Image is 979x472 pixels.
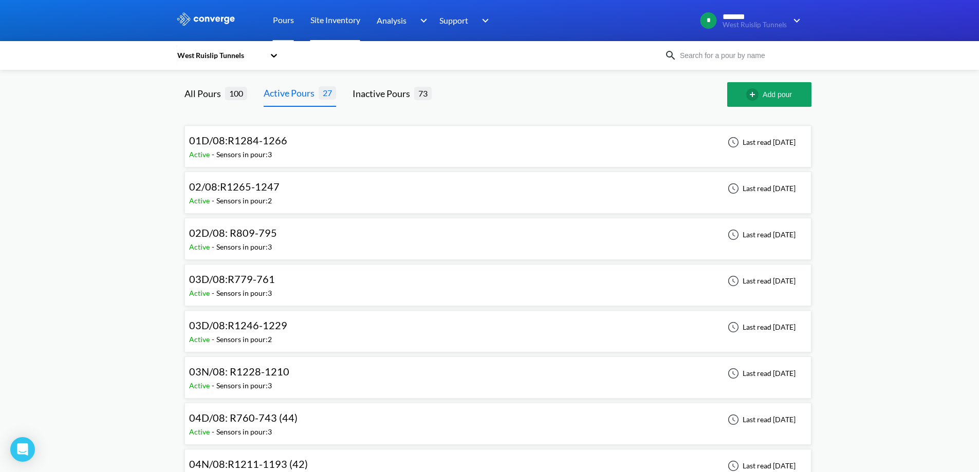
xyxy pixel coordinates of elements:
[189,196,212,205] span: Active
[189,381,212,390] span: Active
[189,242,212,251] span: Active
[439,14,468,27] span: Support
[216,380,272,391] div: Sensors in pour: 3
[10,437,35,462] div: Open Intercom Messenger
[722,321,799,333] div: Last read [DATE]
[212,427,216,436] span: -
[216,334,272,345] div: Sensors in pour: 2
[189,150,212,159] span: Active
[722,182,799,195] div: Last read [DATE]
[184,137,811,146] a: 01D/08:R1284-1266Active-Sensors in pour:3Last read [DATE]
[176,12,236,26] img: logo_ewhite.svg
[722,413,799,426] div: Last read [DATE]
[264,86,319,100] div: Active Pours
[677,50,801,61] input: Search for a pour by name
[184,368,811,377] a: 03N/08: R1228-1210Active-Sensors in pour:3Last read [DATE]
[319,86,336,99] span: 27
[722,367,799,380] div: Last read [DATE]
[216,288,272,299] div: Sensors in pour: 3
[189,273,275,285] span: 03D/08:R779-761
[225,87,247,100] span: 100
[723,21,787,29] span: West Ruislip Tunnels
[746,88,763,101] img: add-circle-outline.svg
[184,230,811,238] a: 02D/08: R809-795Active-Sensors in pour:3Last read [DATE]
[664,49,677,62] img: icon-search.svg
[184,461,811,469] a: 04N/08:R1211-1193 (42)Active-Sensors in pour:3Last read [DATE]
[184,276,811,285] a: 03D/08:R779-761Active-Sensors in pour:3Last read [DATE]
[189,427,212,436] span: Active
[216,149,272,160] div: Sensors in pour: 3
[184,322,811,331] a: 03D/08:R1246-1229Active-Sensors in pour:2Last read [DATE]
[189,134,287,146] span: 01D/08:R1284-1266
[727,82,811,107] button: Add pour
[212,335,216,344] span: -
[189,411,298,424] span: 04D/08: R760-743 (44)
[212,150,216,159] span: -
[184,183,811,192] a: 02/08:R1265-1247Active-Sensors in pour:2Last read [DATE]
[189,226,277,239] span: 02D/08: R809-795
[722,275,799,287] div: Last read [DATE]
[787,14,803,27] img: downArrow.svg
[189,289,212,297] span: Active
[189,335,212,344] span: Active
[189,458,308,470] span: 04N/08:R1211-1193 (42)
[377,14,407,27] span: Analysis
[413,14,430,27] img: downArrow.svg
[212,242,216,251] span: -
[722,460,799,472] div: Last read [DATE]
[176,50,265,61] div: West Ruislip Tunnels
[189,319,287,331] span: 03D/08:R1246-1229
[212,196,216,205] span: -
[353,86,414,101] div: Inactive Pours
[189,180,280,193] span: 02/08:R1265-1247
[722,136,799,148] div: Last read [DATE]
[212,381,216,390] span: -
[216,195,272,206] div: Sensors in pour: 2
[189,365,289,377] span: 03N/08: R1228-1210
[475,14,492,27] img: downArrow.svg
[722,229,799,241] div: Last read [DATE]
[216,426,272,438] div: Sensors in pour: 3
[216,241,272,253] div: Sensors in pour: 3
[414,87,432,100] span: 73
[184,414,811,423] a: 04D/08: R760-743 (44)Active-Sensors in pour:3Last read [DATE]
[184,86,225,101] div: All Pours
[212,289,216,297] span: -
